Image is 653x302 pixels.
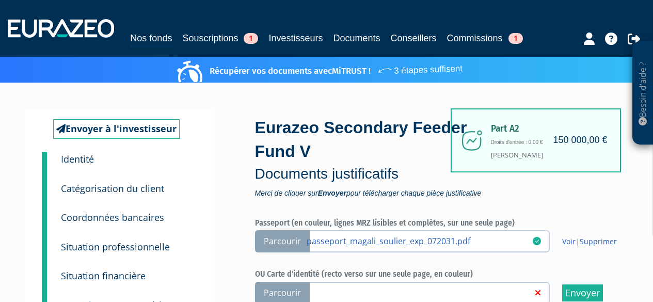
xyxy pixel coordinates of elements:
[255,116,495,196] div: Eurazeo Secondary Feeder Fund V
[268,31,323,45] a: Investisseurs
[391,31,437,45] a: Conseillers
[42,255,47,287] a: 5
[562,236,576,246] a: Voir
[244,33,258,44] span: 1
[332,66,371,76] a: MiTRUST !
[255,164,495,184] p: Documents justificatifs
[8,19,114,38] img: 1732889491-logotype_eurazeo_blanc_rvb.png
[61,211,164,224] small: Coordonnées bancaires
[42,167,47,199] a: 2
[377,57,463,78] span: 3 étapes suffisent
[255,230,310,252] span: Parcourir
[255,189,495,197] span: Merci de cliquer sur pour télécharger chaque pièce justificative
[637,47,649,140] p: Besoin d'aide ?
[255,269,624,279] h6: OU Carte d'identité (recto verso sur une seule page, en couleur)
[130,31,172,47] a: Nos fonds
[255,218,624,228] h6: Passeport (en couleur, lignes MRZ lisibles et complètes, sur une seule page)
[562,284,603,301] input: Envoyer
[508,33,523,44] span: 1
[61,182,164,195] small: Catégorisation du client
[53,119,180,139] a: Envoyer à l'investisseur
[61,269,146,282] small: Situation financière
[318,189,346,197] strong: Envoyer
[307,235,543,246] a: passeport_magali_soulier_exp_072031.pdf
[61,153,94,165] small: Identité
[562,236,617,247] span: |
[333,31,380,45] a: Documents
[42,226,47,258] a: 4
[42,196,47,228] a: 3
[61,241,170,253] small: Situation professionnelle
[182,31,258,45] a: Souscriptions1
[42,152,47,172] a: 1
[447,31,523,45] a: Commissions1
[180,59,463,77] p: Récupérer vos documents avec
[580,236,617,246] a: Supprimer
[533,237,541,245] i: 17/09/2025 12:23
